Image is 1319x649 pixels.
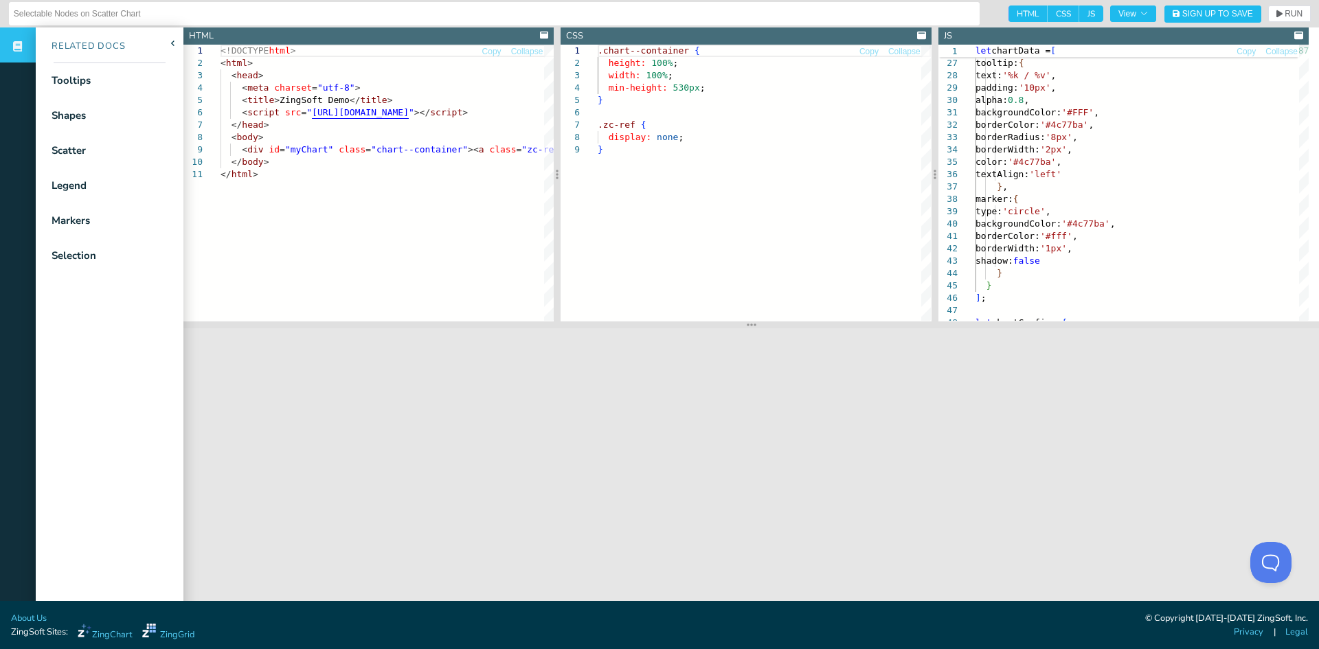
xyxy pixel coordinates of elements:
span: Sign Up to Save [1182,10,1253,18]
span: none [657,132,678,142]
div: 39 [938,205,958,218]
span: , [1067,144,1072,155]
span: class [489,144,516,155]
span: 100% [652,58,673,68]
span: html [269,45,290,56]
span: < [221,58,226,68]
span: borderWidth: [976,144,1040,155]
div: 3 [561,69,580,82]
div: 32 [938,119,958,131]
span: id [269,144,280,155]
span: "myChart" [285,144,333,155]
div: 9 [183,144,203,156]
div: 7 [183,119,203,131]
span: body [236,132,258,142]
span: < [232,70,237,80]
span: borderColor: [976,231,1040,241]
div: 1 [183,45,203,57]
button: Copy [482,45,502,58]
div: Markers [52,213,90,229]
div: 33 [938,131,958,144]
span: title [361,95,387,105]
span: src [285,107,301,117]
div: 38 [938,193,958,205]
span: [ [1050,45,1056,56]
span: { [695,45,700,56]
span: '1px' [1040,243,1067,253]
span: < [242,95,247,105]
span: RUN [1285,10,1303,18]
span: , [1024,95,1029,105]
span: } [598,95,603,105]
span: > [355,82,361,93]
button: RUN [1268,5,1311,22]
a: Privacy [1234,626,1263,639]
div: 27 [938,57,958,69]
span: = [517,144,522,155]
span: { [1018,58,1024,68]
span: 1 [938,45,958,58]
span: View [1118,10,1148,18]
span: backgroundColor: [976,107,1061,117]
span: Copy [859,47,879,56]
div: 34 [938,144,958,156]
span: tooltip: [976,58,1019,68]
div: 36 [938,168,958,181]
span: < [242,107,247,117]
span: JS [1079,5,1103,22]
button: Copy [1236,45,1256,58]
span: | [1274,626,1276,639]
span: = [301,107,306,117]
div: Legend [52,178,87,194]
span: a [479,144,484,155]
span: meta [247,82,269,93]
a: ZingChart [78,624,132,641]
span: "utf-8" [317,82,355,93]
span: >< [468,144,479,155]
span: <!DOCTYPE [221,45,269,56]
span: text: [976,70,1002,80]
button: Collapse [510,45,544,58]
div: 31 [938,106,958,119]
span: alpha: [976,95,1008,105]
div: CSS [566,30,583,43]
div: 4 [183,82,203,94]
button: Collapse [1265,45,1298,58]
span: , [1002,181,1008,192]
div: Selection [52,248,96,264]
span: > [274,95,280,105]
span: < [232,132,237,142]
div: 35 [938,156,958,168]
span: charset [274,82,312,93]
span: < [242,144,247,155]
span: title [247,95,274,105]
span: } [997,181,1002,192]
span: '#4c77ba' [1008,157,1056,167]
span: script [430,107,462,117]
span: 530px [673,82,700,93]
span: 0.8 [1008,95,1024,105]
div: 10 [183,156,203,168]
span: ; [673,58,679,68]
span: , [1050,82,1056,93]
div: 7 [561,119,580,131]
div: 6 [561,106,580,119]
span: " [306,107,312,117]
div: 2 [183,57,203,69]
div: Scatter [52,143,86,159]
span: padding: [976,82,1019,93]
span: '2px' [1040,144,1067,155]
div: 4 [561,82,580,94]
div: JS [944,30,952,43]
span: </ [221,169,232,179]
span: Collapse [1265,47,1298,56]
span: borderWidth: [976,243,1040,253]
span: false [1013,255,1039,266]
span: ; [700,82,706,93]
div: 43 [938,255,958,267]
iframe: Toggle Customer Support [1250,542,1292,583]
div: checkbox-group [1008,5,1103,22]
div: 28 [938,69,958,82]
span: let [976,317,991,328]
span: , [1045,206,1050,216]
